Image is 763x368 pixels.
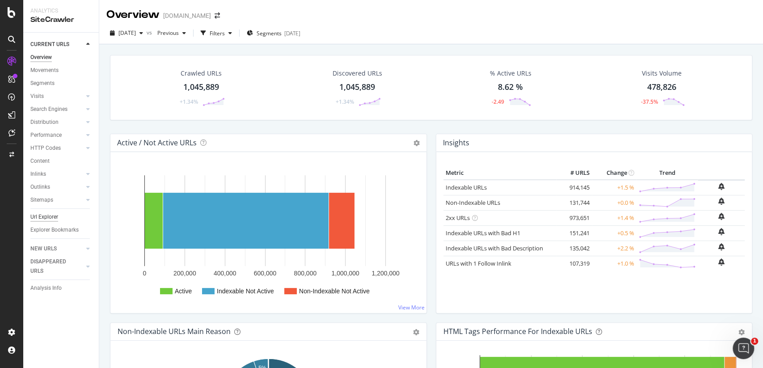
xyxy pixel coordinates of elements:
[339,81,375,93] div: 1,045,889
[118,166,419,306] svg: A chart.
[592,195,637,210] td: +0.0 %
[398,304,425,311] a: View More
[181,69,222,78] div: Crawled URLs
[446,229,520,237] a: Indexable URLs with Bad H1
[197,26,236,40] button: Filters
[30,212,93,222] a: Url Explorer
[592,225,637,241] td: +0.5 %
[592,241,637,256] td: +2.2 %
[446,183,487,191] a: Indexable URLs
[30,15,92,25] div: SiteCrawler
[556,241,592,256] td: 135,042
[30,169,84,179] a: Inlinks
[446,199,500,207] a: Non-Indexable URLs
[143,270,147,277] text: 0
[30,182,50,192] div: Outlinks
[30,157,50,166] div: Content
[173,270,196,277] text: 200,000
[294,270,317,277] text: 800,000
[718,183,725,190] div: bell-plus
[30,79,55,88] div: Segments
[30,157,93,166] a: Content
[446,259,511,267] a: URLs with 1 Follow Inlink
[443,137,469,149] h4: Insights
[214,270,236,277] text: 400,000
[333,69,382,78] div: Discovered URLs
[30,283,62,293] div: Analysis Info
[30,131,62,140] div: Performance
[30,144,84,153] a: HTTP Codes
[30,105,84,114] a: Search Engines
[299,288,370,295] text: Non-Indexable Not Active
[106,26,147,40] button: [DATE]
[592,256,637,271] td: +1.0 %
[284,30,300,37] div: [DATE]
[30,118,59,127] div: Distribution
[443,166,556,180] th: Metric
[30,40,69,49] div: CURRENT URLS
[30,212,58,222] div: Url Explorer
[30,131,84,140] a: Performance
[642,69,682,78] div: Visits Volume
[106,7,160,22] div: Overview
[243,26,304,40] button: Segments[DATE]
[215,13,220,19] div: arrow-right-arrow-left
[154,26,190,40] button: Previous
[556,166,592,180] th: # URLS
[30,225,79,235] div: Explorer Bookmarks
[443,327,592,336] div: HTML Tags Performance for Indexable URLs
[117,137,197,149] h4: Active / Not Active URLs
[183,81,219,93] div: 1,045,889
[556,180,592,195] td: 914,145
[154,29,179,37] span: Previous
[30,144,61,153] div: HTTP Codes
[371,270,399,277] text: 1,200,000
[163,11,211,20] div: [DOMAIN_NAME]
[492,98,504,106] div: -2.49
[30,92,44,101] div: Visits
[180,98,198,106] div: +1.34%
[413,329,419,335] div: gear
[30,118,84,127] a: Distribution
[30,283,93,293] a: Analysis Info
[637,166,698,180] th: Trend
[592,210,637,225] td: +1.4 %
[118,29,136,37] span: 2025 Oct. 3rd
[490,69,531,78] div: % Active URLs
[446,244,543,252] a: Indexable URLs with Bad Description
[30,53,93,62] a: Overview
[30,66,93,75] a: Movements
[30,66,59,75] div: Movements
[175,288,192,295] text: Active
[718,198,725,205] div: bell-plus
[30,79,93,88] a: Segments
[30,225,93,235] a: Explorer Bookmarks
[30,257,76,276] div: DISAPPEARED URLS
[498,81,523,93] div: 8.62 %
[118,327,231,336] div: Non-Indexable URLs Main Reason
[647,81,676,93] div: 478,826
[556,256,592,271] td: 107,319
[30,257,84,276] a: DISAPPEARED URLS
[30,92,84,101] a: Visits
[30,7,92,15] div: Analytics
[30,169,46,179] div: Inlinks
[217,288,274,295] text: Indexable Not Active
[718,243,725,250] div: bell-plus
[147,29,154,36] span: vs
[556,195,592,210] td: 131,744
[30,195,84,205] a: Sitemaps
[30,244,84,254] a: NEW URLS
[30,244,57,254] div: NEW URLS
[592,166,637,180] th: Change
[641,98,658,106] div: -37.5%
[592,180,637,195] td: +1.5 %
[751,338,758,345] span: 1
[718,213,725,220] div: bell-plus
[254,270,277,277] text: 600,000
[336,98,354,106] div: +1.34%
[446,214,470,222] a: 2xx URLs
[718,228,725,235] div: bell-plus
[30,53,52,62] div: Overview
